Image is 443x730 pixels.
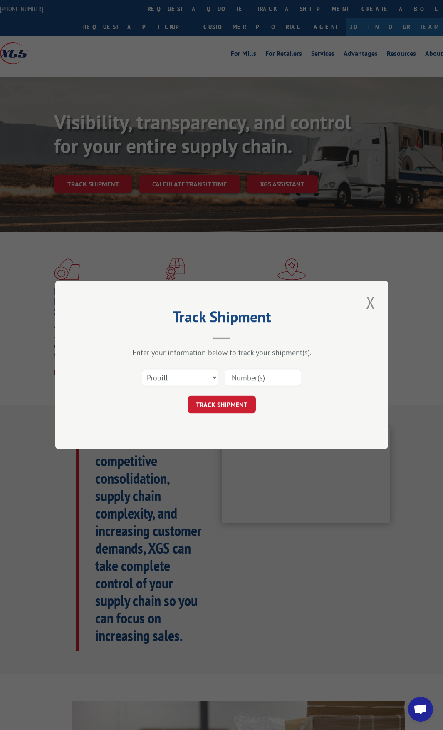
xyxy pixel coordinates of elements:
h2: Track Shipment [97,311,346,327]
input: Number(s) [225,369,301,387]
div: Enter your information below to track your shipment(s). [97,348,346,358]
a: Open chat [408,697,433,722]
button: Close modal [364,291,378,314]
button: TRACK SHIPMENT [188,396,256,414]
